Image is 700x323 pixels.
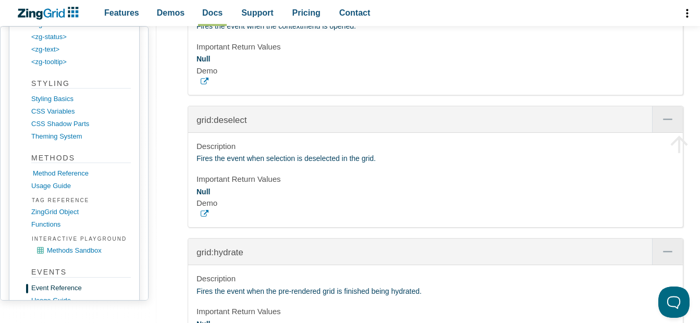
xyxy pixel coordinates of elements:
[197,55,210,63] strong: Null
[38,244,131,257] a: Methods Sandbox
[197,247,243,257] a: grid:hydrate
[197,306,674,317] h4: Important Return Values
[31,267,131,277] strong: Events
[31,93,131,105] a: Styling Basics
[658,287,690,318] iframe: Toggle Customer Support
[30,234,131,244] span: Interactive Playground
[104,6,139,20] span: Features
[31,56,131,68] a: <zg-tooltip>
[241,6,273,20] span: Support
[197,285,674,298] p: Fires the event when the pre-rendered grid is finished being hydrated.
[197,66,674,76] h4: Demo
[197,153,674,165] p: Fires the event when selection is deselected in the grid.
[339,6,371,20] span: Contact
[197,141,674,152] h4: Description
[31,153,131,163] strong: Methods
[197,115,247,125] a: grid:deselect
[33,167,132,180] a: Method Reference
[31,31,131,43] a: <zg-status>
[197,42,674,52] h4: Important Return Values
[202,6,223,20] span: Docs
[31,43,131,56] a: <zg-text>
[31,105,131,118] a: CSS Variables
[31,180,131,192] a: Usage Guide
[197,274,674,284] h4: Description
[31,282,131,294] a: Event Reference
[31,218,131,231] a: functions
[157,6,185,20] span: Demos
[31,130,131,143] a: theming system
[31,294,131,307] a: Usage Guide
[31,206,131,218] a: ZingGrid object
[197,174,674,184] h4: Important Return Values
[17,7,84,20] a: ZingChart Logo. Click to return to the homepage
[197,20,674,33] p: Fires the event when the contextmenu is opened.
[31,79,131,89] strong: Styling
[292,6,321,20] span: Pricing
[30,196,131,205] span: Tag Reference
[31,118,131,130] a: CSS shadow parts
[47,247,102,254] span: Methods Sandbox
[197,198,674,208] h4: Demo
[197,188,210,196] strong: Null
